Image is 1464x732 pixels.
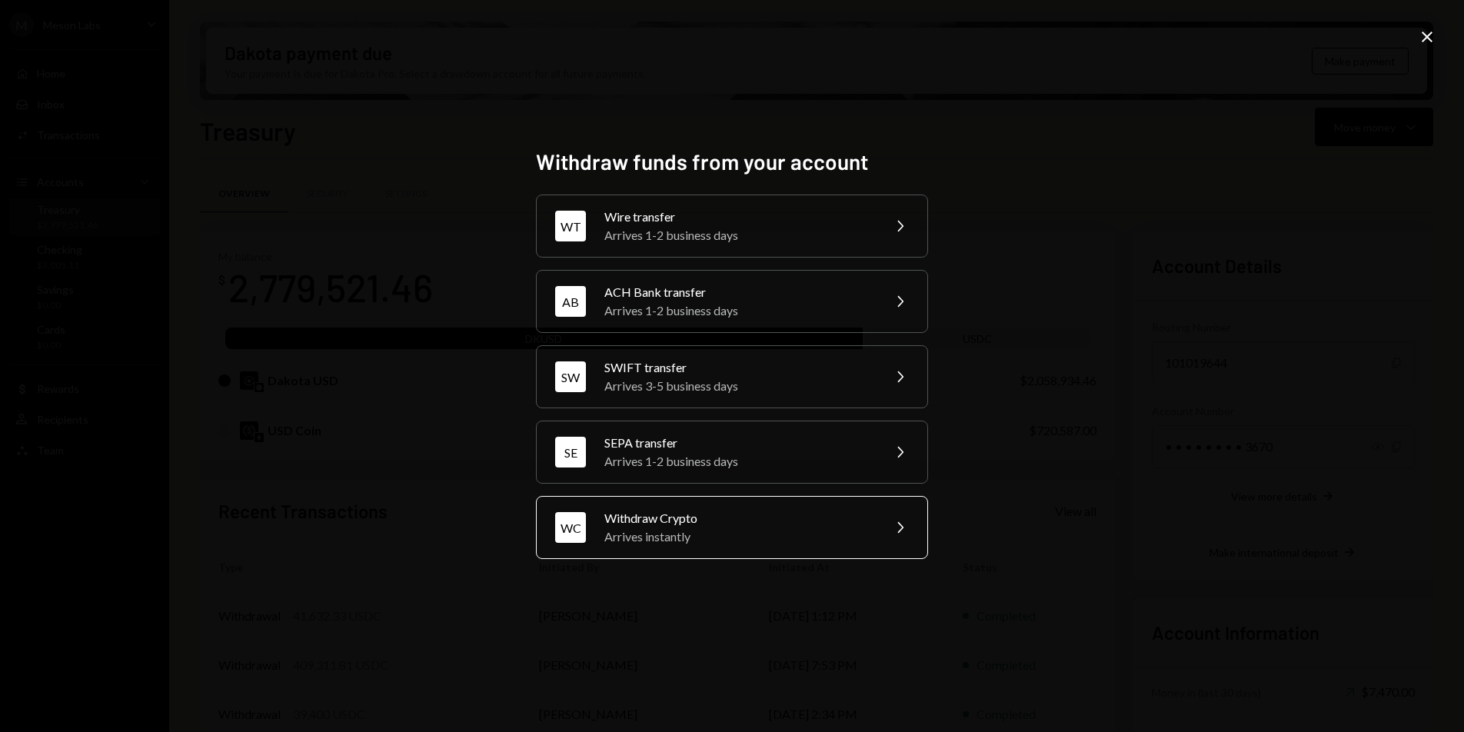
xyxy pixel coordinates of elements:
[604,301,872,320] div: Arrives 1-2 business days
[604,434,872,452] div: SEPA transfer
[555,286,586,317] div: AB
[555,512,586,543] div: WC
[604,283,872,301] div: ACH Bank transfer
[536,421,928,484] button: SESEPA transferArrives 1-2 business days
[604,509,872,527] div: Withdraw Crypto
[604,527,872,546] div: Arrives instantly
[536,496,928,559] button: WCWithdraw CryptoArrives instantly
[555,211,586,241] div: WT
[604,226,872,245] div: Arrives 1-2 business days
[536,147,928,177] h2: Withdraw funds from your account
[604,358,872,377] div: SWIFT transfer
[604,377,872,395] div: Arrives 3-5 business days
[555,437,586,467] div: SE
[536,195,928,258] button: WTWire transferArrives 1-2 business days
[555,361,586,392] div: SW
[604,452,872,471] div: Arrives 1-2 business days
[536,345,928,408] button: SWSWIFT transferArrives 3-5 business days
[536,270,928,333] button: ABACH Bank transferArrives 1-2 business days
[604,208,872,226] div: Wire transfer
